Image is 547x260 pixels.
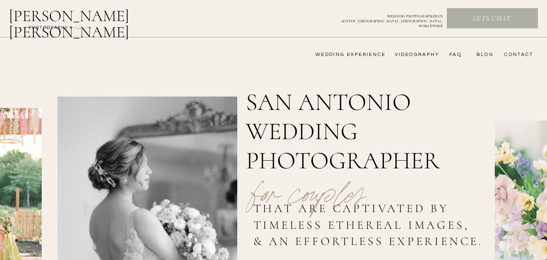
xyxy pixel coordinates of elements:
[474,52,494,58] a: bLog
[24,25,77,34] a: photography &
[66,22,96,32] a: FILMs
[246,88,544,170] h1: San Antonio wedding Photographer
[253,200,487,252] h2: that are captivated by timeless ethereal images, & an effortless experience.
[232,154,385,206] p: for couples
[392,52,439,58] a: videography
[445,52,462,58] a: FAQ
[447,15,536,24] a: Lets chat
[328,14,443,23] p: WEDDING PHOTOGRAPHER IN AUSTIN | [GEOGRAPHIC_DATA] | [GEOGRAPHIC_DATA] | WORLDWIDE
[9,8,171,27] a: [PERSON_NAME] [PERSON_NAME]
[304,52,385,58] a: wedding experience
[502,52,533,58] a: CONTACT
[328,14,443,23] a: WEDDING PHOTOGRAPHER INAUSTIN | [GEOGRAPHIC_DATA] | [GEOGRAPHIC_DATA] | WORLDWIDE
